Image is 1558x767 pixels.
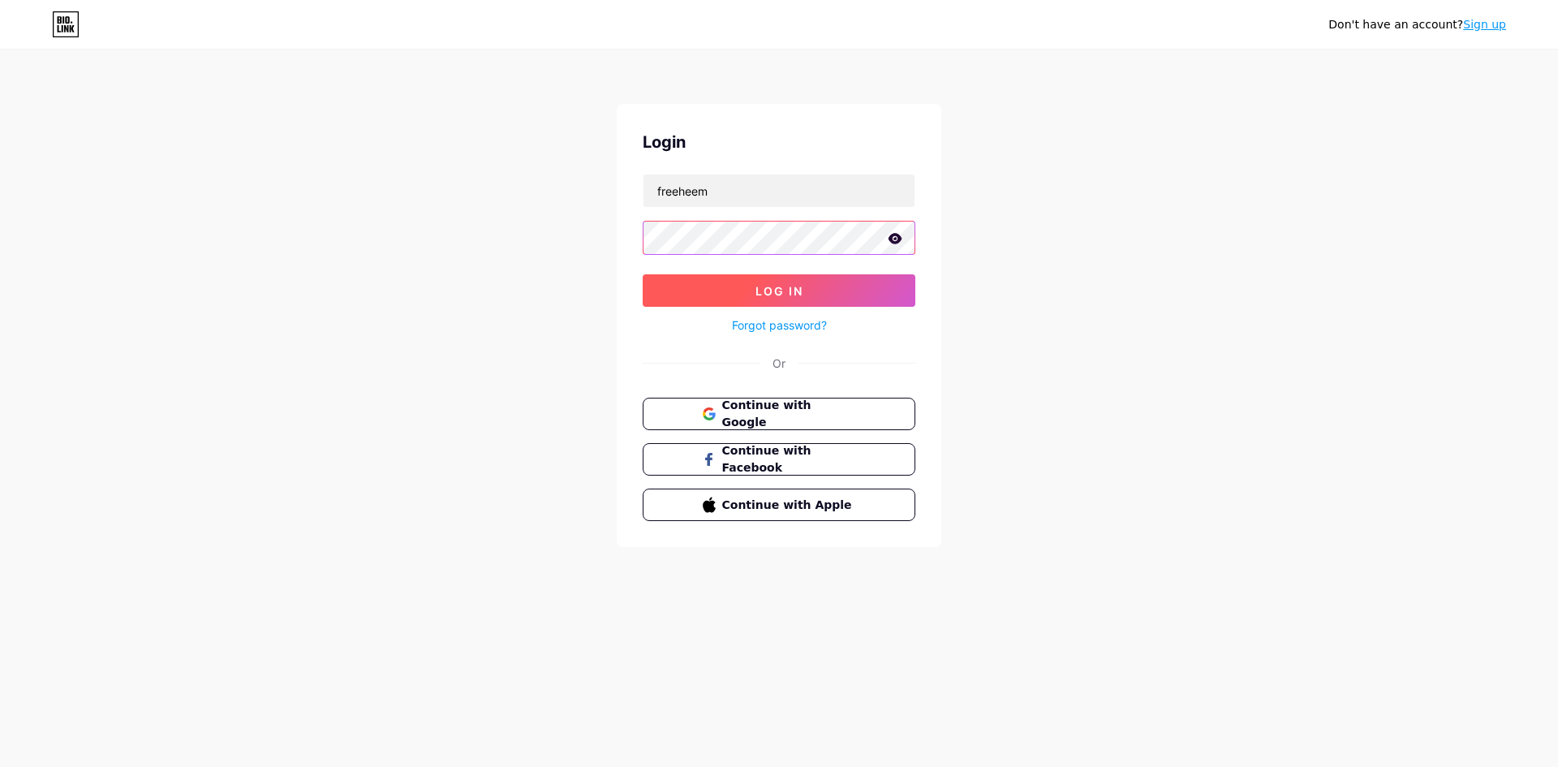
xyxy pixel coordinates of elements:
span: Continue with Apple [722,497,856,514]
input: Username [643,175,915,207]
button: Log In [643,274,915,307]
div: Or [773,355,785,372]
button: Continue with Apple [643,489,915,521]
button: Continue with Facebook [643,443,915,476]
div: Login [643,130,915,154]
a: Forgot password? [732,317,827,334]
div: Don't have an account? [1328,16,1506,33]
button: Continue with Google [643,398,915,430]
span: Log In [755,284,803,298]
span: Continue with Google [722,397,856,431]
span: Continue with Facebook [722,442,856,476]
a: Sign up [1463,18,1506,31]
